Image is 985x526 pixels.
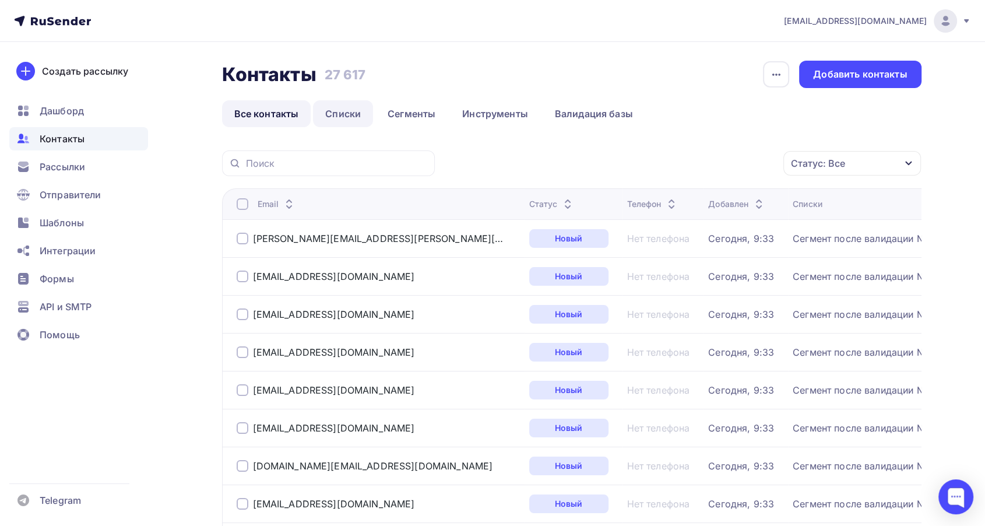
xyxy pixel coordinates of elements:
[529,457,608,475] div: Новый
[253,384,415,396] a: [EMAIL_ADDRESS][DOMAIN_NAME]
[793,271,937,282] a: Сегмент после валидации №19
[627,233,690,244] a: Нет телефона
[253,308,415,320] a: [EMAIL_ADDRESS][DOMAIN_NAME]
[793,422,937,434] a: Сегмент после валидации №19
[529,495,608,513] a: Новый
[793,233,937,244] a: Сегмент после валидации №19
[325,66,366,83] h3: 27 617
[9,155,148,178] a: Рассылки
[450,100,540,127] a: Инструменты
[529,229,608,248] a: Новый
[793,460,937,472] a: Сегмент после валидации №19
[40,216,84,230] span: Шаблоны
[627,271,690,282] a: Нет телефона
[708,384,774,396] a: Сегодня, 9:33
[708,498,774,510] a: Сегодня, 9:33
[793,384,937,396] a: Сегмент после валидации №19
[253,422,415,434] a: [EMAIL_ADDRESS][DOMAIN_NAME]
[222,63,316,86] h2: Контакты
[791,156,845,170] div: Статус: Все
[40,160,85,174] span: Рассылки
[529,419,608,437] a: Новый
[9,127,148,150] a: Контакты
[627,308,690,320] div: Нет телефона
[784,9,971,33] a: [EMAIL_ADDRESS][DOMAIN_NAME]
[708,346,774,358] a: Сегодня, 9:33
[40,132,85,146] span: Контакты
[9,183,148,206] a: Отправители
[793,308,937,320] a: Сегмент после валидации №19
[253,346,415,358] a: [EMAIL_ADDRESS][DOMAIN_NAME]
[627,498,690,510] a: Нет телефона
[42,64,128,78] div: Создать рассылку
[375,100,448,127] a: Сегменты
[9,211,148,234] a: Шаблоны
[708,422,774,434] a: Сегодня, 9:33
[793,498,937,510] a: Сегмент после валидации №19
[246,157,428,170] input: Поиск
[708,308,774,320] a: Сегодня, 9:33
[708,271,774,282] a: Сегодня, 9:33
[529,198,575,210] div: Статус
[253,498,415,510] a: [EMAIL_ADDRESS][DOMAIN_NAME]
[258,198,297,210] div: Email
[40,244,96,258] span: Интеграции
[9,267,148,290] a: Формы
[793,198,822,210] div: Списки
[529,305,608,324] a: Новый
[543,100,645,127] a: Валидация базы
[40,188,101,202] span: Отправители
[253,271,415,282] a: [EMAIL_ADDRESS][DOMAIN_NAME]
[627,346,690,358] div: Нет телефона
[627,198,679,210] div: Телефон
[793,346,937,358] a: Сегмент после валидации №19
[9,99,148,122] a: Дашборд
[529,343,608,362] a: Новый
[708,460,774,472] a: Сегодня, 9:33
[529,381,608,399] div: Новый
[708,233,774,244] a: Сегодня, 9:33
[253,460,493,472] a: [DOMAIN_NAME][EMAIL_ADDRESS][DOMAIN_NAME]
[627,422,690,434] a: Нет телефона
[222,100,311,127] a: Все контакты
[40,104,84,118] span: Дашборд
[627,460,690,472] a: Нет телефона
[313,100,373,127] a: Списки
[813,68,907,81] div: Добавить контакты
[708,198,766,210] div: Добавлен
[40,328,80,342] span: Помощь
[783,150,921,176] button: Статус: Все
[253,233,504,244] div: [PERSON_NAME][EMAIL_ADDRESS][PERSON_NAME][DOMAIN_NAME]
[627,384,690,396] a: Нет телефона
[529,267,608,286] div: Новый
[40,493,81,507] span: Telegram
